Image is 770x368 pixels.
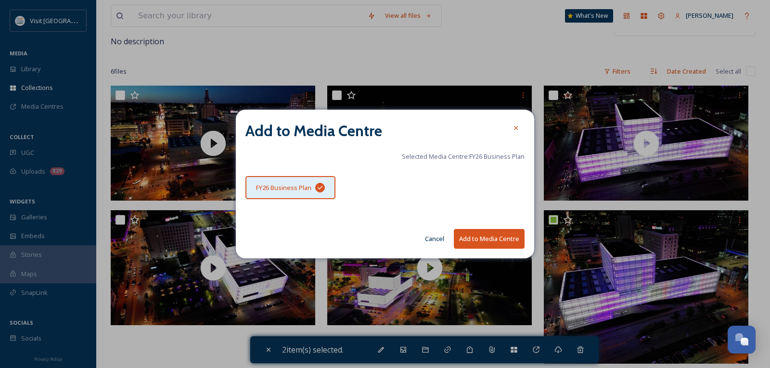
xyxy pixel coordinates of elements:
[256,183,311,192] span: FY26 Business Plan
[728,326,756,354] button: Open Chat
[420,229,449,248] button: Cancel
[245,119,382,142] h2: Add to Media Centre
[454,229,525,249] button: Add to Media Centre
[402,152,525,161] span: Selected Media Centre: FY26 Business Plan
